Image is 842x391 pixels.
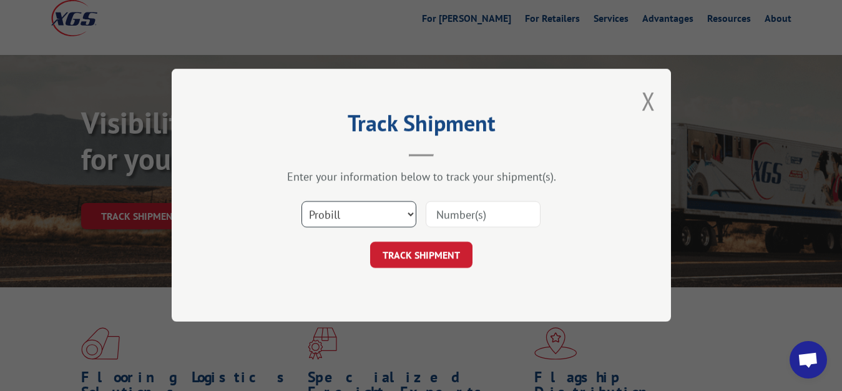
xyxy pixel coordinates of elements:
[790,341,827,379] div: Open chat
[234,170,609,184] div: Enter your information below to track your shipment(s).
[370,242,472,269] button: TRACK SHIPMENT
[642,84,655,117] button: Close modal
[426,202,541,228] input: Number(s)
[234,114,609,138] h2: Track Shipment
